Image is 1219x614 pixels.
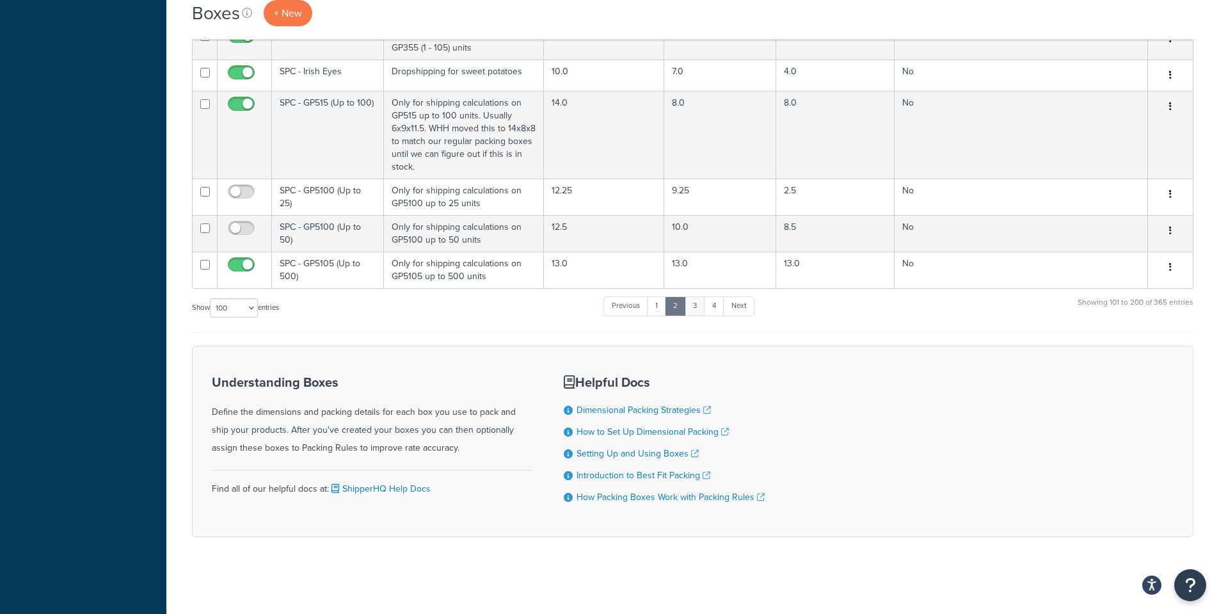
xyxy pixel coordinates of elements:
[272,91,384,179] td: SPC - GP515 (Up to 100)
[776,23,895,60] td: 14.0
[544,252,664,288] td: 13.0
[577,425,729,439] a: How to Set Up Dimensional Packing
[384,179,545,215] td: Only for shipping calculations on GP5100 up to 25 units
[272,23,384,60] td: SPC - GP355 (1 - 105)
[192,298,279,318] label: Show entries
[776,91,895,179] td: 8.0
[577,447,699,460] a: Setting Up and Using Boxes
[664,23,776,60] td: 6.0
[776,252,895,288] td: 13.0
[895,179,1148,215] td: No
[544,91,664,179] td: 14.0
[329,482,431,496] a: ShipperHQ Help Docs
[212,470,532,498] div: Find all of our helpful docs at:
[384,60,545,91] td: Dropshipping for sweet potatoes
[1078,295,1193,323] div: Showing 101 to 200 of 365 entries
[272,252,384,288] td: SPC - GP5105 (Up to 500)
[544,179,664,215] td: 12.25
[577,469,710,482] a: Introduction to Best Fit Packing
[603,296,648,316] a: Previous
[272,179,384,215] td: SPC - GP5100 (Up to 25)
[704,296,724,316] a: 4
[192,1,240,26] h1: Boxes
[272,60,384,91] td: SPC - Irish Eyes
[895,60,1148,91] td: No
[384,215,545,252] td: Only for shipping calculations on GP5100 up to 50 units
[664,179,776,215] td: 9.25
[664,252,776,288] td: 13.0
[776,215,895,252] td: 8.5
[544,215,664,252] td: 12.5
[384,91,545,179] td: Only for shipping calculations on GP515 up to 100 units. Usually 6x9x11.5. WHH moved this to 14x8...
[664,215,776,252] td: 10.0
[895,215,1148,252] td: No
[272,215,384,252] td: SPC - GP5100 (Up to 50)
[577,490,765,504] a: How Packing Boxes Work with Packing Rules
[544,60,664,91] td: 10.0
[647,296,666,316] a: 1
[384,23,545,60] td: Only for shipping calculations on GP355 (1 - 105) units
[212,375,532,457] div: Define the dimensions and packing details for each box you use to pack and ship your products. Af...
[776,179,895,215] td: 2.5
[665,296,686,316] a: 2
[544,23,664,60] td: 43.0
[895,91,1148,179] td: No
[212,375,532,389] h3: Understanding Boxes
[384,252,545,288] td: Only for shipping calculations on GP5105 up to 500 units
[895,252,1148,288] td: No
[685,296,705,316] a: 3
[664,91,776,179] td: 8.0
[664,60,776,91] td: 7.0
[723,296,754,316] a: Next
[274,6,302,20] span: + New
[895,23,1148,60] td: No
[577,403,711,417] a: Dimensional Packing Strategies
[210,298,258,318] select: Showentries
[776,60,895,91] td: 4.0
[1174,569,1206,601] button: Open Resource Center
[564,375,765,389] h3: Helpful Docs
